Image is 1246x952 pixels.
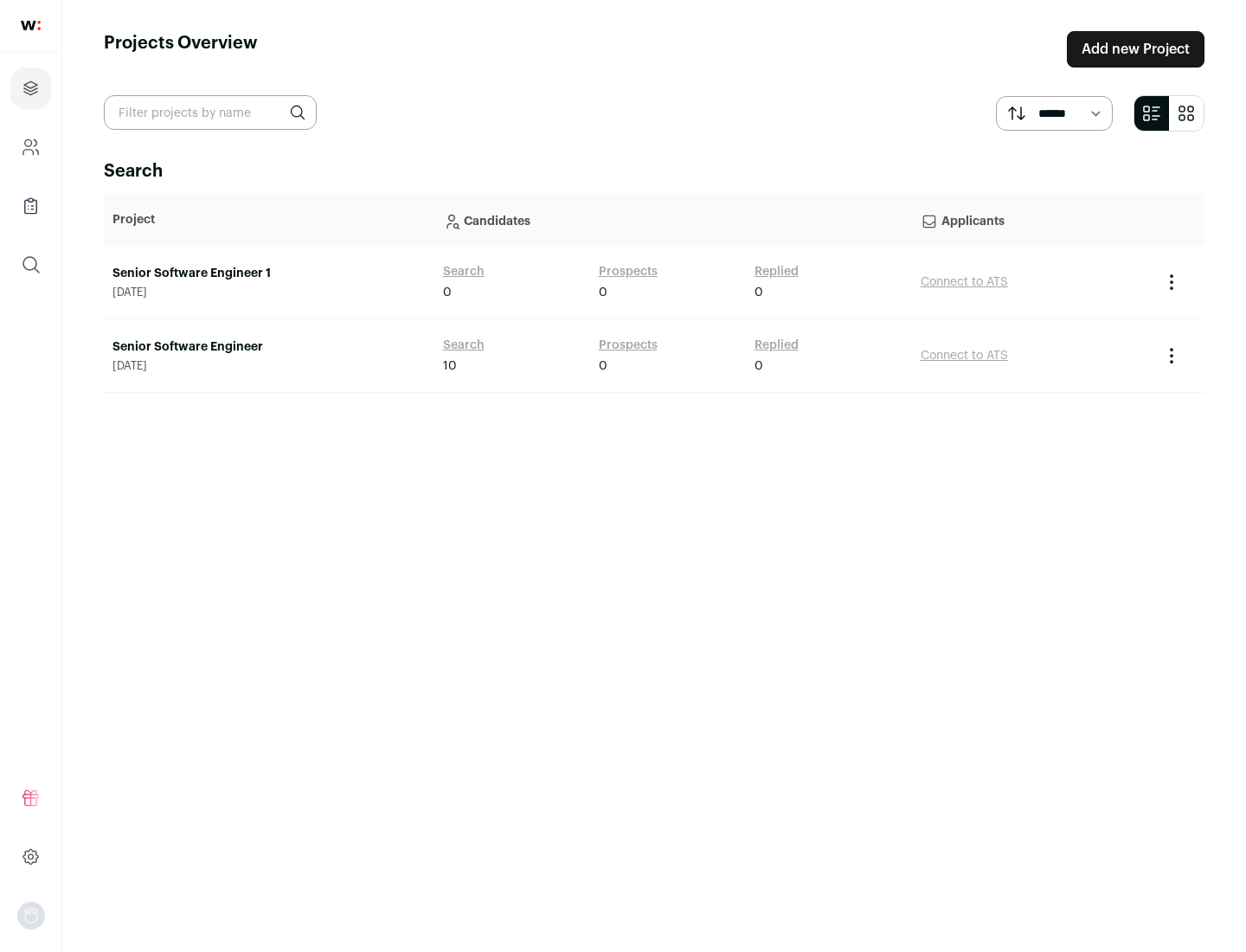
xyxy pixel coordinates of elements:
[1161,272,1182,293] button: Project Actions
[443,337,485,354] a: Search
[104,31,258,68] h1: Projects Overview
[921,203,1144,237] p: Applicants
[599,357,607,375] span: 0
[443,357,457,375] span: 10
[10,126,51,168] a: Company and ATS Settings
[10,185,51,227] a: Company Lists
[112,359,426,373] span: [DATE]
[755,263,799,280] a: Replied
[112,265,426,282] a: Senior Software Engineer 1
[443,263,485,280] a: Search
[599,284,607,301] span: 0
[443,284,452,301] span: 0
[21,21,41,30] img: wellfound-shorthand-0d5821cbd27db2630d0214b213865d53afaa358527fdda9d0ea32b1df1b89c2c.svg
[17,902,45,929] img: nopic.png
[921,276,1008,288] a: Connect to ATS
[1067,31,1204,68] a: Add new Project
[112,286,426,299] span: [DATE]
[112,211,426,228] p: Project
[443,203,903,237] p: Candidates
[10,68,51,109] a: Projects
[921,350,1008,362] a: Connect to ATS
[755,284,763,301] span: 0
[755,337,799,354] a: Replied
[755,357,763,375] span: 0
[1161,345,1182,366] button: Project Actions
[599,337,658,354] a: Prospects
[112,338,426,356] a: Senior Software Engineer
[104,95,317,130] input: Filter projects by name
[104,159,1204,183] h2: Search
[599,263,658,280] a: Prospects
[17,902,45,929] button: Open dropdown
